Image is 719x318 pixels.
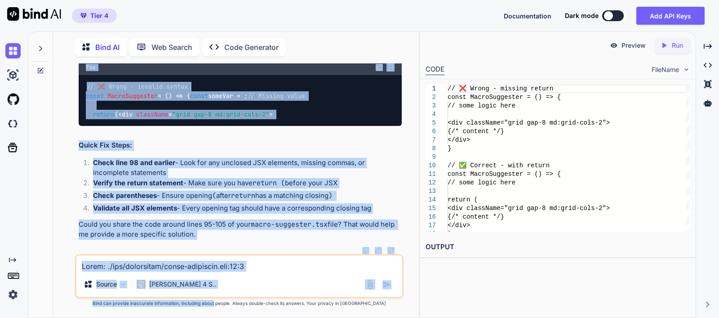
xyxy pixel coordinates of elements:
[448,170,561,178] span: const MacroSuggester = () => {
[448,205,610,212] span: <div className="grid gap-8 md:grid-cols-2">
[652,65,679,74] span: FileName
[365,279,375,290] img: attachment
[231,191,255,200] code: return
[212,191,216,200] code: (
[248,92,305,100] span: // Missing value
[448,119,610,126] span: <div className="grid gap-8 md:grid-cols-2">
[426,102,436,110] div: 3
[565,11,599,20] span: Dark mode
[426,221,436,230] div: 17
[621,41,646,50] p: Preview
[426,153,436,161] div: 9
[426,230,436,238] div: 18
[426,204,436,213] div: 15
[375,247,382,254] img: like
[376,64,383,71] img: copy
[328,191,333,200] code: )
[426,110,436,119] div: 4
[253,179,285,188] code: return (
[448,179,515,186] span: // some logic here
[448,162,550,169] span: // ✅ Correct - with return
[448,128,504,135] span: {/* content */}
[448,145,451,152] span: }
[251,220,328,229] code: macro-suggester.tsx
[448,102,515,109] span: // some logic here
[224,42,279,53] p: Code Generator
[86,178,402,191] li: - Make sure you have before your JSX
[93,204,177,212] strong: Validate all JSX elements
[426,136,436,144] div: 7
[426,170,436,179] div: 11
[382,280,391,289] img: icon
[7,7,61,21] img: Bind AI
[93,179,183,187] strong: Verify the return statement
[86,64,95,71] span: Tsx
[448,213,504,220] span: {/* content */}
[672,41,683,50] p: Run
[86,203,402,216] li: - Every opening tag should have a corresponding closing tag
[86,158,402,178] li: - Look for any unclosed JSX elements, missing commas, or incomplete statements
[137,280,146,289] img: Claude 4 Sonnet
[72,9,117,23] button: premiumTier 4
[5,43,21,58] img: chat
[93,110,115,118] span: return
[426,85,436,93] div: 1
[172,110,269,118] span: "grid gap-8 md:grid-cols-2"
[426,213,436,221] div: 16
[122,110,133,118] span: div
[5,116,21,131] img: darkCloudIdeIcon
[386,63,395,72] img: Open in Browser
[420,237,696,258] h2: OUTPUT
[448,222,470,229] span: </div>
[86,191,402,203] li: - Ensure opening after has a matching closing
[79,219,402,240] p: Could you share the code around lines 95-105 of your file? That would help me provide a more spec...
[190,92,208,100] span: const
[426,93,436,102] div: 2
[118,110,273,118] span: < = >
[426,64,444,75] div: CODE
[448,136,470,143] span: </div>
[107,92,158,100] span: MacroSuggester
[448,230,451,237] span: )
[448,85,553,92] span: // ❌ Wrong - missing return
[136,110,169,118] span: className
[448,94,561,101] span: const MacroSuggester = () => {
[5,92,21,107] img: githubLight
[5,67,21,83] img: ai-studio
[362,247,369,254] img: copy
[151,42,192,53] p: Web Search
[86,92,104,100] span: const
[387,247,395,254] img: dislike
[93,158,175,167] strong: Check line 98 and earlier
[504,12,551,20] span: Documentation
[149,280,216,289] p: [PERSON_NAME] 4 S..
[80,13,87,18] img: premium
[426,119,436,127] div: 5
[90,11,108,20] span: Tier 4
[610,41,618,49] img: preview
[79,140,402,151] h2: Quick Fix Steps:
[636,7,705,25] button: Add API Keys
[86,82,305,119] code: = ( ) => { someVar = ; (
[87,83,188,91] span: // ❌ Wrong - invalid syntax
[426,187,436,196] div: 13
[683,66,690,73] img: chevron down
[426,179,436,187] div: 12
[93,191,157,200] strong: Check parentheses
[426,127,436,136] div: 6
[5,287,21,302] img: settings
[426,144,436,153] div: 8
[426,196,436,204] div: 14
[96,280,117,289] p: Source
[95,42,120,53] p: Bind AI
[75,300,404,307] p: Bind can provide inaccurate information, including about people. Always double-check its answers....
[120,281,127,288] img: Pick Models
[426,161,436,170] div: 10
[504,11,551,21] button: Documentation
[448,196,478,203] span: return (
